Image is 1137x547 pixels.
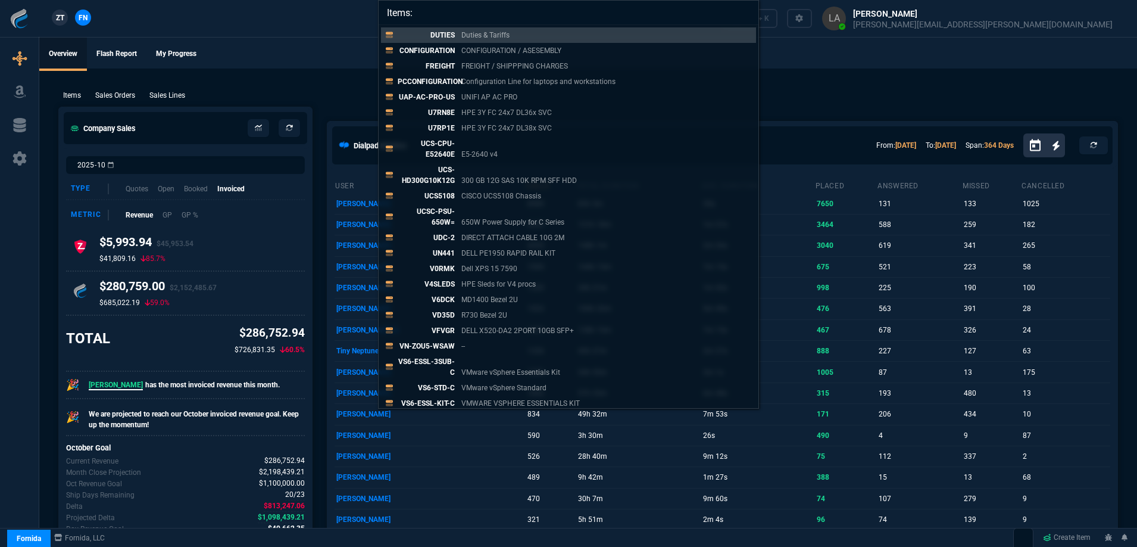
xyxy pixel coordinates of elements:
p: V0RMK [398,263,455,274]
p: UCS-HD300G10K12G [398,164,455,186]
p: UAP-AC-PRO-US [398,92,455,102]
p: Duties & Tariffs [461,30,510,41]
p: V6DCK [398,294,455,305]
p: VN-ZOU5-WSAW [398,341,455,352]
p: CONFIGURATION [398,45,455,56]
p: UN441 [398,248,455,259]
p: 300 GB 12G SAS 10K RPM SFF HDD [461,175,577,186]
p: VMware vSphere Standard [461,383,546,393]
p: DUTIES [398,30,455,41]
p: E5-2640 v4 [461,149,498,160]
p: VS6-ESSL-KIT-C [398,398,455,409]
p: R730 Bezel 2U [461,310,507,321]
a: Create Item [1038,529,1095,547]
p: Configuration Line for laptops and workstations [461,76,616,87]
p: VMware vSphere Essentials Kit [461,367,560,378]
p: CISCO UCS5108 Chassis [461,191,541,201]
p: HPE Sleds for V4 procs [461,279,536,290]
p: Dell XPS 15 7590 [461,263,517,274]
p: DIRECT ATTACH CABLE 10G 2M [461,232,564,243]
p: UCS5108 [398,191,455,201]
p: HPE 3Y FC 24x7 DL38x SVC [461,123,552,133]
p: MD1400 Bezel 2U [461,294,518,305]
p: UCSC-PSU-650W= [398,206,455,228]
p: U7RP1E [398,123,455,133]
p: VD35D [398,310,455,321]
p: VS6-STD-C [398,383,455,393]
p: CONFIGURATION / ASESEMBLY [461,45,561,56]
p: V4SLEDS [398,279,455,290]
p: FREIGHT [398,61,455,72]
a: msbcCompanyName [51,533,108,543]
p: UNIFI AP AC PRO [461,92,517,102]
p: U7RN8E [398,107,455,118]
p: DELL PE1950 RAPID RAIL KIT [461,248,555,259]
p: VS6-ESSL-3SUB-C [398,356,455,378]
p: VFVGR [398,325,455,336]
p: HPE 3Y FC 24x7 DL36x SVC [461,107,552,118]
p: UDC-2 [398,232,455,243]
p: DELL X520-DA2 2PORT 10GB SFP+ [461,325,574,336]
p: 650W Power Supply for C Series [461,217,564,228]
input: Search... [379,1,758,24]
p: -- [461,341,465,352]
p: PCCONFIGURATION [398,76,455,87]
p: UCS-CPU-E52640E [398,138,455,160]
p: VMWARE VSPHERE ESSENTIALS KIT [461,398,580,409]
p: FREIGHT / SHIPPPING CHARGES [461,61,568,72]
